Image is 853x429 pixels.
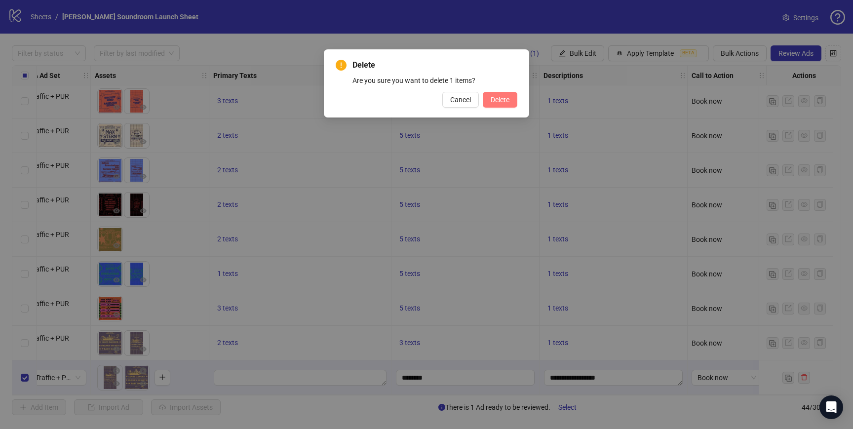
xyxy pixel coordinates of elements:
[491,96,509,104] span: Delete
[483,92,517,108] button: Delete
[450,96,471,104] span: Cancel
[352,59,517,71] span: Delete
[442,92,479,108] button: Cancel
[336,60,347,71] span: exclamation-circle
[352,75,517,86] div: Are you sure you want to delete 1 items?
[819,395,843,419] div: Open Intercom Messenger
